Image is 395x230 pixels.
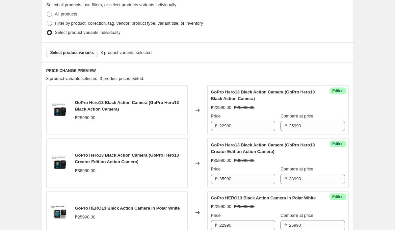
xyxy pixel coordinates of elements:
div: ₱22990.00 [211,104,231,111]
span: All products [55,12,77,16]
span: Select product variants individually [55,30,120,35]
span: GoPro Hero13 Black Action Camera (GoPro Hero13 Creator Edition Action Camera) [211,142,315,154]
span: Select product variants [50,50,94,55]
span: Compare at price [280,166,313,171]
button: Select product variants [46,48,98,57]
span: ₱ [215,223,218,228]
div: ₱25990.00 [75,214,95,220]
span: Compare at price [280,114,313,118]
span: Price [211,114,221,118]
h6: PRICE CHANGE PREVIEW [46,68,349,73]
span: Edited [332,88,343,93]
span: 3 product variants selected [100,49,151,56]
span: GoPro Hero13 Black Action Camera (GoPro Hero13 Black Action Camera) [211,89,315,101]
div: ₱38990.00 [75,167,95,174]
span: ₱ [284,176,287,181]
span: GoPro Hero13 Black Action Camera (GoPro Hero13 Creator Edition Action Camera) [75,153,179,164]
img: Gopro_Hero_13_Black_-_.PH_80x.jpg [50,100,70,120]
span: GoPro Hero13 Black Action Camera (GoPro Hero13 Black Action Camera) [75,100,179,112]
span: ₱ [284,123,287,128]
strike: ₱25990.00 [234,203,254,210]
span: ₱ [215,123,218,128]
span: 3 product variants selected. 3 product prices edited: [46,76,145,81]
strike: ₱38990.00 [234,157,254,164]
div: ₱25990.00 [75,115,95,121]
strike: ₱25990.00 [234,104,254,111]
div: ₱35990.00 [211,157,231,164]
span: ₱ [215,176,218,181]
span: ₱ [284,223,287,228]
span: Select all products, use filters, or select products variants individually [46,2,176,7]
span: Edited [332,141,343,146]
span: Price [211,166,221,171]
span: Compare at price [280,213,313,218]
img: GoProHERO13BlackinPolarWhite-.PH_80x.jpg [50,203,70,222]
div: ₱22990.00 [211,203,231,210]
span: Edited [332,194,343,199]
span: Filter by product, collection, tag, vendor, product type, variant title, or inventory [55,21,203,26]
span: GoPro HERO13 Black Action Camera in Polar White [75,206,180,211]
span: GoPro HERO13 Black Action Camera in Polar White [211,195,316,200]
span: Price [211,213,221,218]
img: Gopro_Hero_13_Black_-_.PH_80x.jpg [50,153,70,173]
